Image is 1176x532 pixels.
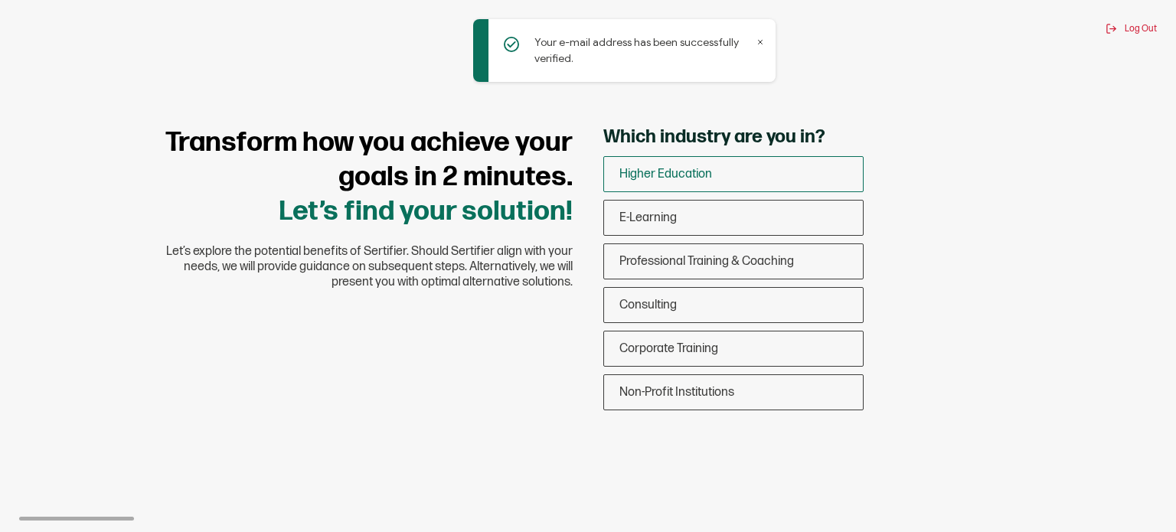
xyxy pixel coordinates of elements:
[165,126,573,194] span: Transform how you achieve your goals in 2 minutes.
[619,167,712,181] span: Higher Education
[619,341,718,356] span: Corporate Training
[534,34,753,67] p: Your e-mail address has been successfully verified.
[619,254,794,269] span: Professional Training & Coaching
[619,385,734,400] span: Non-Profit Institutions
[1125,23,1157,34] span: Log Out
[144,244,573,290] span: Let’s explore the potential benefits of Sertifier. Should Sertifier align with your needs, we wil...
[619,298,677,312] span: Consulting
[144,126,573,229] h1: Let’s find your solution!
[603,126,825,149] span: Which industry are you in?
[921,360,1176,532] iframe: Chat Widget
[619,211,677,225] span: E-Learning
